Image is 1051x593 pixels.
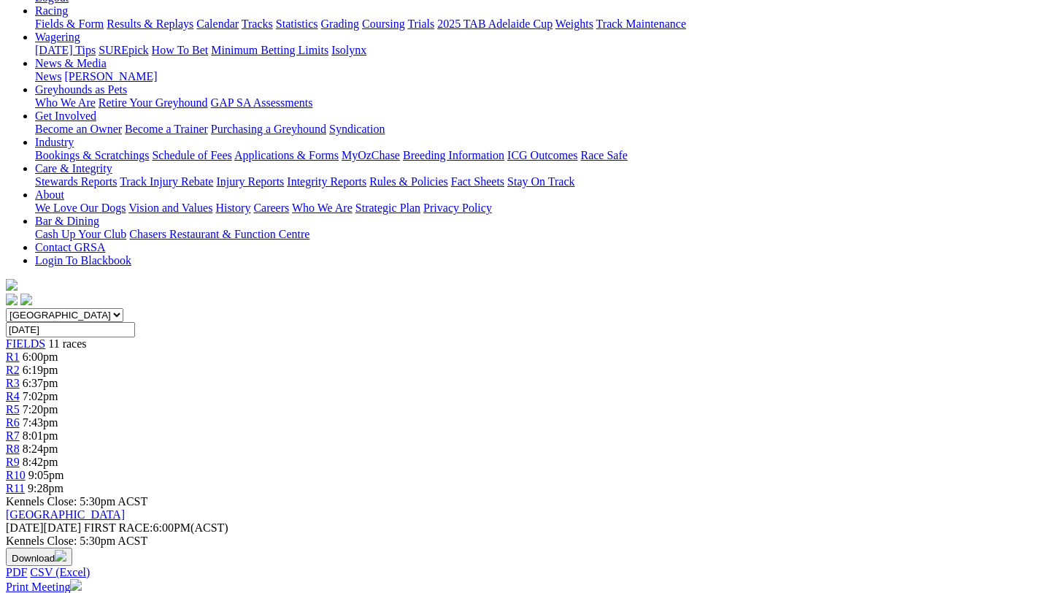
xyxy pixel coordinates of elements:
[152,149,231,161] a: Schedule of Fees
[107,18,193,30] a: Results & Replays
[99,44,148,56] a: SUREpick
[84,521,153,534] span: FIRST RACE:
[6,377,20,389] a: R3
[35,188,64,201] a: About
[423,202,492,214] a: Privacy Policy
[507,149,577,161] a: ICG Outcomes
[35,175,1045,188] div: Care & Integrity
[211,123,326,135] a: Purchasing a Greyhound
[23,416,58,429] span: 7:43pm
[6,416,20,429] a: R6
[292,202,353,214] a: Who We Are
[403,149,504,161] a: Breeding Information
[35,136,74,148] a: Industry
[253,202,289,214] a: Careers
[20,294,32,305] img: twitter.svg
[234,149,339,161] a: Applications & Forms
[35,70,1045,83] div: News & Media
[6,390,20,402] span: R4
[35,162,112,175] a: Care & Integrity
[6,403,20,416] a: R5
[355,202,420,214] a: Strategic Plan
[6,535,1045,548] div: Kennels Close: 5:30pm ACST
[6,469,26,481] a: R10
[6,337,45,350] a: FIELDS
[342,149,400,161] a: MyOzChase
[35,96,96,109] a: Who We Are
[35,215,99,227] a: Bar & Dining
[6,364,20,376] a: R2
[276,18,318,30] a: Statistics
[321,18,359,30] a: Grading
[211,96,313,109] a: GAP SA Assessments
[196,18,239,30] a: Calendar
[6,566,1045,579] div: Download
[35,44,96,56] a: [DATE] Tips
[70,579,82,591] img: printer.svg
[437,18,553,30] a: 2025 TAB Adelaide Cup
[99,96,208,109] a: Retire Your Greyhound
[6,508,125,521] a: [GEOGRAPHIC_DATA]
[407,18,434,30] a: Trials
[6,521,81,534] span: [DATE]
[84,521,228,534] span: 6:00PM(ACST)
[6,495,147,508] span: Kennels Close: 5:30pm ACST
[35,149,1045,162] div: Industry
[596,18,686,30] a: Track Maintenance
[6,443,20,455] a: R8
[35,123,122,135] a: Become an Owner
[64,70,157,83] a: [PERSON_NAME]
[35,202,1045,215] div: About
[369,175,448,188] a: Rules & Policies
[329,123,385,135] a: Syndication
[35,18,104,30] a: Fields & Form
[211,44,328,56] a: Minimum Betting Limits
[35,241,105,253] a: Contact GRSA
[555,18,593,30] a: Weights
[35,228,1045,241] div: Bar & Dining
[23,403,58,416] span: 7:20pm
[30,566,90,578] a: CSV (Excel)
[331,44,366,56] a: Isolynx
[23,456,58,468] span: 8:42pm
[6,429,20,442] a: R7
[242,18,273,30] a: Tracks
[35,123,1045,136] div: Get Involved
[35,202,126,214] a: We Love Our Dogs
[451,175,504,188] a: Fact Sheets
[152,44,209,56] a: How To Bet
[23,443,58,455] span: 8:24pm
[28,469,64,481] span: 9:05pm
[35,18,1045,31] div: Racing
[6,279,18,291] img: logo-grsa-white.png
[35,175,117,188] a: Stewards Reports
[35,110,96,122] a: Get Involved
[23,377,58,389] span: 6:37pm
[507,175,574,188] a: Stay On Track
[23,429,58,442] span: 8:01pm
[6,351,20,363] a: R1
[35,31,80,43] a: Wagering
[35,149,149,161] a: Bookings & Scratchings
[6,456,20,468] a: R9
[362,18,405,30] a: Coursing
[6,294,18,305] img: facebook.svg
[35,254,131,267] a: Login To Blackbook
[35,4,68,17] a: Racing
[23,351,58,363] span: 6:00pm
[580,149,627,161] a: Race Safe
[120,175,213,188] a: Track Injury Rebate
[23,364,58,376] span: 6:19pm
[6,548,72,566] button: Download
[6,482,25,494] a: R11
[6,521,44,534] span: [DATE]
[215,202,250,214] a: History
